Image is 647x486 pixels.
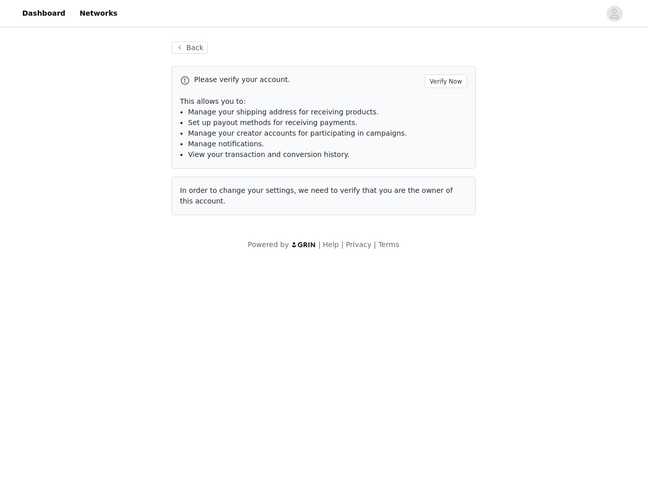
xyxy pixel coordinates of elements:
[180,186,453,205] span: In order to change your settings, we need to verify that you are the owner of this account.
[341,240,344,249] span: |
[188,150,349,158] span: View your transaction and conversion history.
[374,240,376,249] span: |
[346,240,372,249] a: Privacy
[188,129,407,137] span: Manage your creator accounts for participating in campaigns.
[323,240,339,249] a: Help
[248,240,289,249] span: Powered by
[188,108,379,116] span: Manage your shipping address for receiving products.
[291,241,316,248] img: logo
[188,118,357,127] span: Set up payout methods for receiving payments.
[73,2,123,25] a: Networks
[378,240,399,249] a: Terms
[16,2,71,25] a: Dashboard
[425,74,467,88] button: Verify Now
[180,96,467,107] p: This allows you to:
[194,74,421,85] p: Please verify your account.
[188,140,264,148] span: Manage notifications.
[318,240,321,249] span: |
[610,6,619,22] div: avatar
[171,42,208,54] button: Back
